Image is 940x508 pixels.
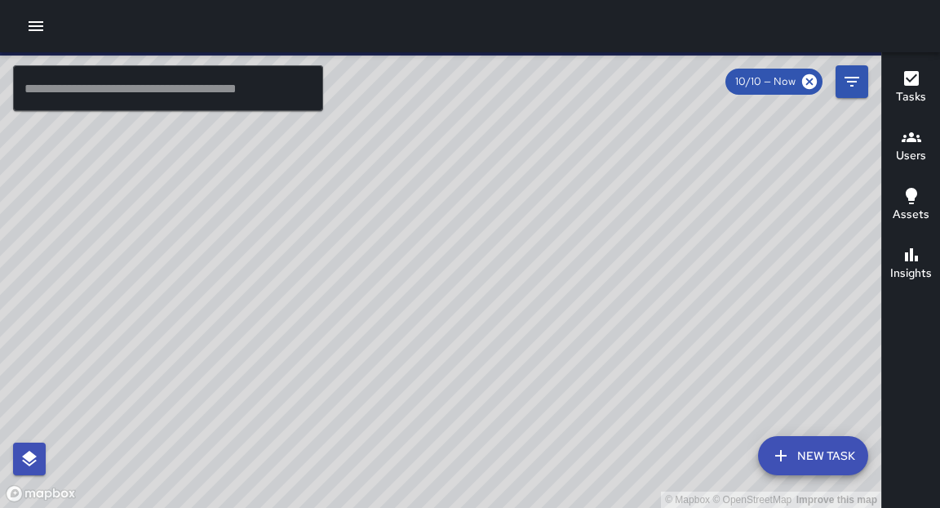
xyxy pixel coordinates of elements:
[725,74,805,90] span: 10/10 — Now
[725,69,822,95] div: 10/10 — Now
[836,65,868,98] button: Filters
[882,235,940,294] button: Insights
[890,265,932,283] h6: Insights
[896,88,926,106] h6: Tasks
[882,59,940,118] button: Tasks
[896,147,926,165] h6: Users
[758,436,868,475] button: New Task
[893,206,929,224] h6: Assets
[882,118,940,176] button: Users
[882,176,940,235] button: Assets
